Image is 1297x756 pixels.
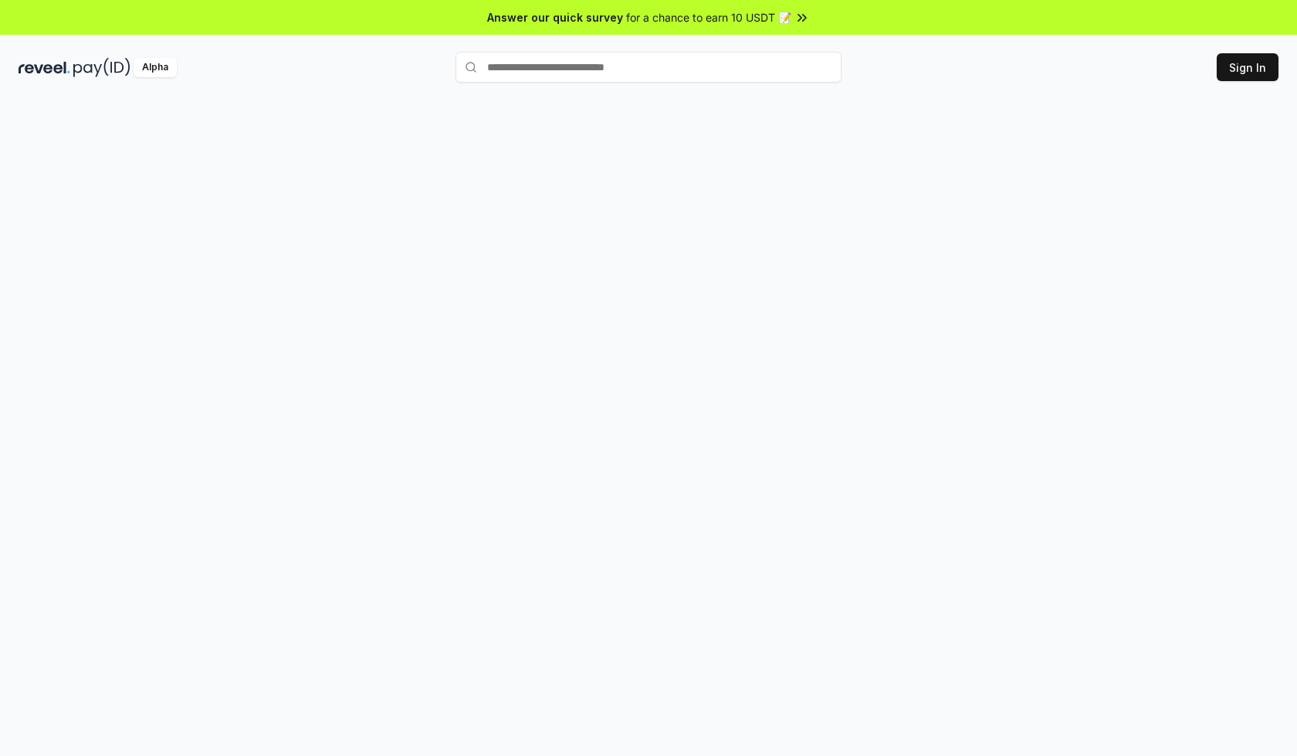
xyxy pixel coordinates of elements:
[73,58,130,77] img: pay_id
[134,58,177,77] div: Alpha
[487,9,623,25] span: Answer our quick survey
[1217,53,1278,81] button: Sign In
[626,9,791,25] span: for a chance to earn 10 USDT 📝
[19,58,70,77] img: reveel_dark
